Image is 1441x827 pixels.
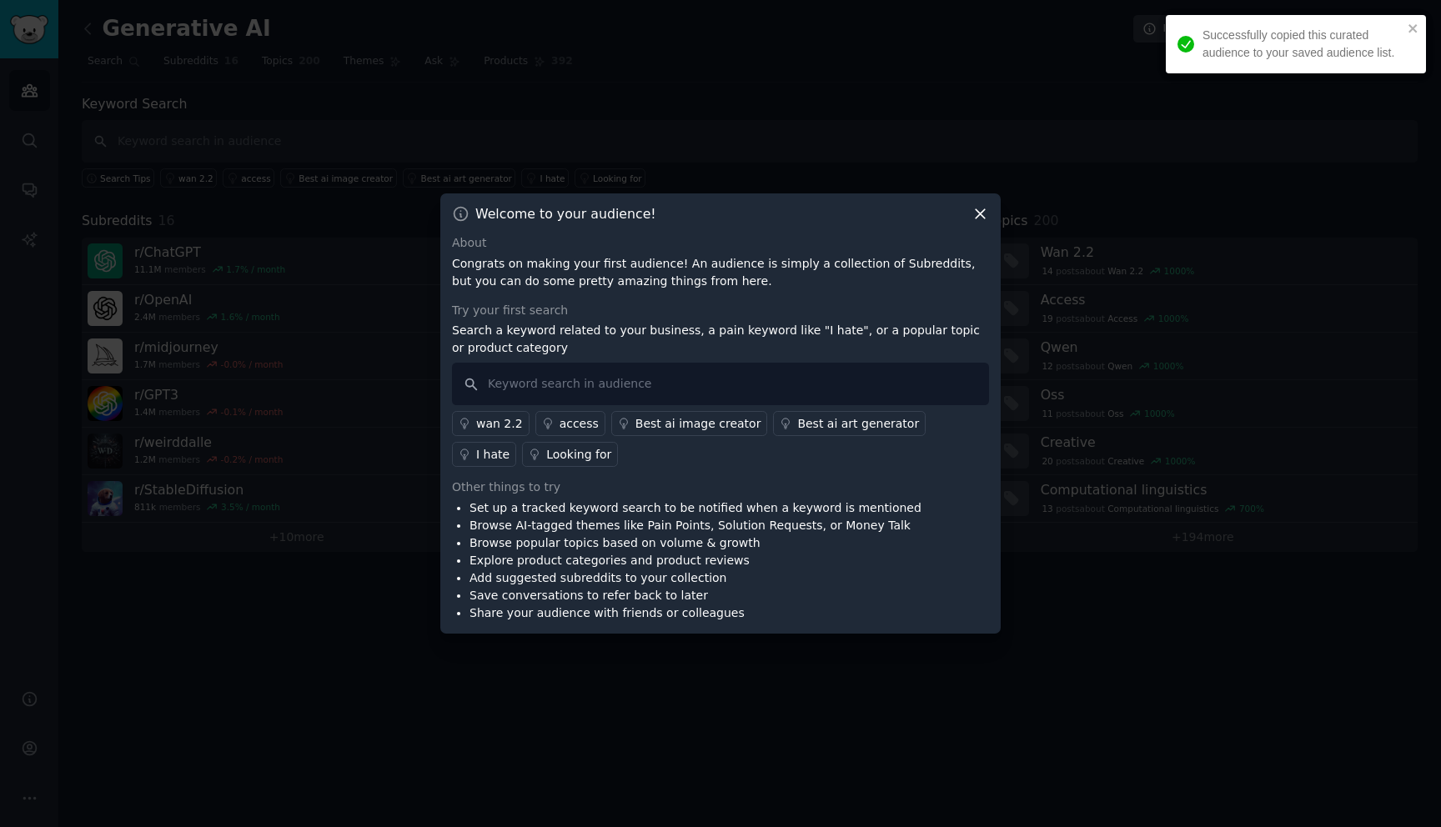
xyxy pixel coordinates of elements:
[469,499,921,517] li: Set up a tracked keyword search to be notified when a keyword is mentioned
[452,234,989,252] div: About
[452,479,989,496] div: Other things to try
[452,255,989,290] p: Congrats on making your first audience! An audience is simply a collection of Subreddits, but you...
[1203,27,1403,62] div: Successfully copied this curated audience to your saved audience list.
[1408,22,1419,35] button: close
[560,415,599,433] div: access
[469,534,921,552] li: Browse popular topics based on volume & growth
[452,442,516,467] a: I hate
[452,411,530,436] a: wan 2.2
[546,446,611,464] div: Looking for
[452,302,989,319] div: Try your first search
[611,411,768,436] a: Best ai image creator
[522,442,618,467] a: Looking for
[797,415,919,433] div: Best ai art generator
[469,587,921,604] li: Save conversations to refer back to later
[452,363,989,405] input: Keyword search in audience
[469,569,921,587] li: Add suggested subreddits to your collection
[469,552,921,569] li: Explore product categories and product reviews
[476,415,523,433] div: wan 2.2
[535,411,605,436] a: access
[452,322,989,357] p: Search a keyword related to your business, a pain keyword like "I hate", or a popular topic or pr...
[475,205,656,223] h3: Welcome to your audience!
[476,446,510,464] div: I hate
[469,517,921,534] li: Browse AI-tagged themes like Pain Points, Solution Requests, or Money Talk
[773,411,926,436] a: Best ai art generator
[635,415,761,433] div: Best ai image creator
[469,604,921,622] li: Share your audience with friends or colleagues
